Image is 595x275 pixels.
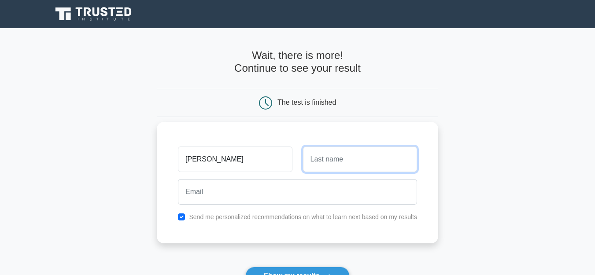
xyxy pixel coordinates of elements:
[303,147,417,172] input: Last name
[157,49,438,75] h4: Wait, there is more! Continue to see your result
[178,147,292,172] input: First name
[189,213,417,220] label: Send me personalized recommendations on what to learn next based on my results
[277,99,336,106] div: The test is finished
[178,179,417,205] input: Email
